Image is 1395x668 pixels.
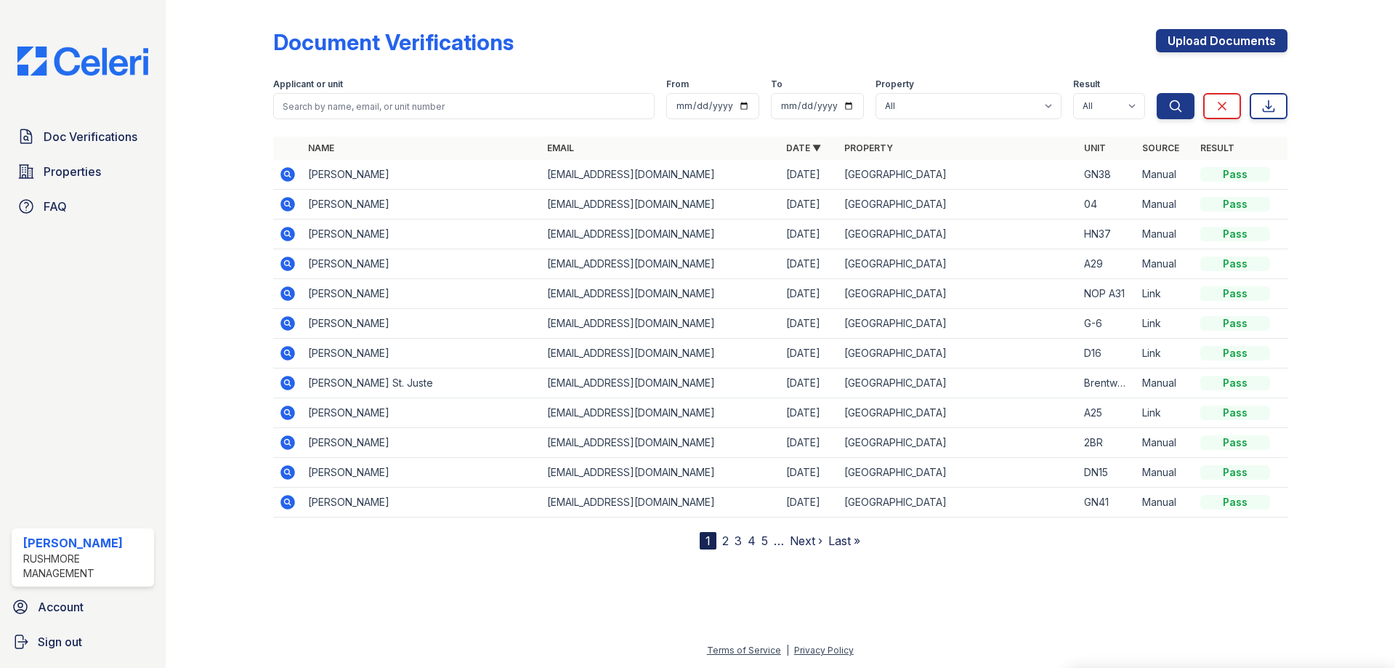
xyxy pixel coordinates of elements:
[844,142,893,153] a: Property
[780,190,838,220] td: [DATE]
[302,190,541,220] td: [PERSON_NAME]
[12,157,154,186] a: Properties
[12,192,154,221] a: FAQ
[771,79,783,90] label: To
[302,339,541,369] td: [PERSON_NAME]
[748,534,756,548] a: 4
[1078,339,1136,369] td: D16
[761,534,768,548] a: 5
[273,29,514,55] div: Document Verifications
[1200,435,1270,450] div: Pass
[838,398,1077,428] td: [GEOGRAPHIC_DATA]
[6,627,160,656] a: Sign out
[1078,309,1136,339] td: G-6
[1136,339,1194,369] td: Link
[780,488,838,518] td: [DATE]
[780,398,838,428] td: [DATE]
[790,534,822,548] a: Next ›
[38,598,84,616] span: Account
[1136,190,1194,220] td: Manual
[541,190,780,220] td: [EMAIL_ADDRESS][DOMAIN_NAME]
[774,532,784,550] span: …
[1136,428,1194,458] td: Manual
[1078,369,1136,398] td: Brentwood
[838,369,1077,398] td: [GEOGRAPHIC_DATA]
[1078,220,1136,249] td: HN37
[308,142,334,153] a: Name
[541,488,780,518] td: [EMAIL_ADDRESS][DOMAIN_NAME]
[828,534,860,548] a: Last »
[302,279,541,309] td: [PERSON_NAME]
[541,339,780,369] td: [EMAIL_ADDRESS][DOMAIN_NAME]
[1078,249,1136,279] td: A29
[273,79,343,90] label: Applicant or unit
[1084,142,1106,153] a: Unit
[786,142,821,153] a: Date ▼
[838,249,1077,279] td: [GEOGRAPHIC_DATA]
[302,249,541,279] td: [PERSON_NAME]
[1200,167,1270,182] div: Pass
[838,220,1077,249] td: [GEOGRAPHIC_DATA]
[1200,142,1234,153] a: Result
[302,309,541,339] td: [PERSON_NAME]
[786,645,789,656] div: |
[1136,220,1194,249] td: Manual
[780,458,838,488] td: [DATE]
[302,220,541,249] td: [PERSON_NAME]
[1136,488,1194,518] td: Manual
[780,279,838,309] td: [DATE]
[780,220,838,249] td: [DATE]
[1078,279,1136,309] td: NOP A31
[1078,428,1136,458] td: 2BR
[1200,406,1270,420] div: Pass
[1073,79,1100,90] label: Result
[1078,160,1136,190] td: GN38
[541,458,780,488] td: [EMAIL_ADDRESS][DOMAIN_NAME]
[541,220,780,249] td: [EMAIL_ADDRESS][DOMAIN_NAME]
[780,160,838,190] td: [DATE]
[838,488,1077,518] td: [GEOGRAPHIC_DATA]
[1136,458,1194,488] td: Manual
[780,339,838,369] td: [DATE]
[1136,279,1194,309] td: Link
[1200,465,1270,480] div: Pass
[38,633,82,651] span: Sign out
[838,279,1077,309] td: [GEOGRAPHIC_DATA]
[838,458,1077,488] td: [GEOGRAPHIC_DATA]
[44,163,101,180] span: Properties
[1200,316,1270,331] div: Pass
[1136,398,1194,428] td: Link
[838,428,1077,458] td: [GEOGRAPHIC_DATA]
[302,160,541,190] td: [PERSON_NAME]
[541,398,780,428] td: [EMAIL_ADDRESS][DOMAIN_NAME]
[302,458,541,488] td: [PERSON_NAME]
[302,428,541,458] td: [PERSON_NAME]
[1078,488,1136,518] td: GN41
[794,645,854,656] a: Privacy Policy
[302,488,541,518] td: [PERSON_NAME]
[541,369,780,398] td: [EMAIL_ADDRESS][DOMAIN_NAME]
[1136,309,1194,339] td: Link
[838,339,1077,369] td: [GEOGRAPHIC_DATA]
[1200,286,1270,301] div: Pass
[541,428,780,458] td: [EMAIL_ADDRESS][DOMAIN_NAME]
[1078,398,1136,428] td: A25
[735,534,742,548] a: 3
[707,645,781,656] a: Terms of Service
[666,79,689,90] label: From
[302,398,541,428] td: [PERSON_NAME]
[1200,495,1270,510] div: Pass
[12,122,154,151] a: Doc Verifications
[541,160,780,190] td: [EMAIL_ADDRESS][DOMAIN_NAME]
[541,279,780,309] td: [EMAIL_ADDRESS][DOMAIN_NAME]
[44,128,137,145] span: Doc Verifications
[44,198,67,215] span: FAQ
[1136,369,1194,398] td: Manual
[1142,142,1179,153] a: Source
[1078,190,1136,220] td: 04
[1156,29,1287,52] a: Upload Documents
[1200,346,1270,361] div: Pass
[23,552,148,581] div: Rushmore Management
[876,79,914,90] label: Property
[1136,160,1194,190] td: Manual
